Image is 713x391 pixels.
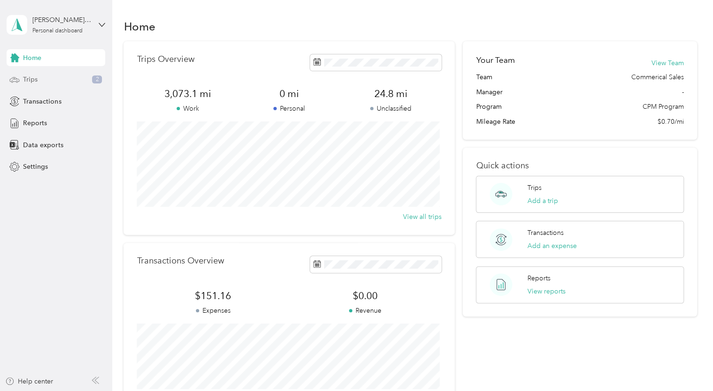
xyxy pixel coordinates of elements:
span: 2 [92,75,102,84]
p: Unclassified [340,104,442,113]
div: Personal dashboard [32,28,83,34]
span: $0.00 [289,289,442,302]
p: Quick actions [476,161,683,171]
p: Revenue [289,306,442,316]
p: Trips [527,183,542,193]
span: Settings [23,162,48,172]
iframe: Everlance-gr Chat Button Frame [660,338,713,391]
span: - [682,87,684,97]
button: Add a trip [527,196,558,206]
h2: Your Team [476,54,514,66]
span: Transactions [23,97,61,106]
p: Expenses [137,306,289,316]
button: Add an expense [527,241,577,251]
span: Home [23,53,41,63]
button: Help center [5,376,53,386]
p: Work [137,104,238,113]
span: Manager [476,87,502,97]
button: View reports [527,286,566,296]
span: $0.70/mi [658,117,684,127]
span: Trips [23,75,38,84]
span: Data exports [23,140,63,150]
button: View Team [651,58,684,68]
span: 24.8 mi [340,87,442,100]
span: $151.16 [137,289,289,302]
h1: Home [124,22,155,31]
span: Commerical Sales [631,72,684,82]
span: 0 mi [239,87,340,100]
span: Team [476,72,492,82]
p: Personal [239,104,340,113]
p: Transactions [527,228,564,238]
div: [PERSON_NAME][EMAIL_ADDRESS][PERSON_NAME][DOMAIN_NAME] [32,15,91,25]
span: Mileage Rate [476,117,515,127]
button: View all trips [403,212,442,222]
p: Transactions Overview [137,256,224,266]
span: 3,073.1 mi [137,87,238,100]
span: Reports [23,118,47,128]
p: Trips Overview [137,54,194,64]
p: Reports [527,273,550,283]
span: Program [476,102,501,112]
span: CPM Program [643,102,684,112]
